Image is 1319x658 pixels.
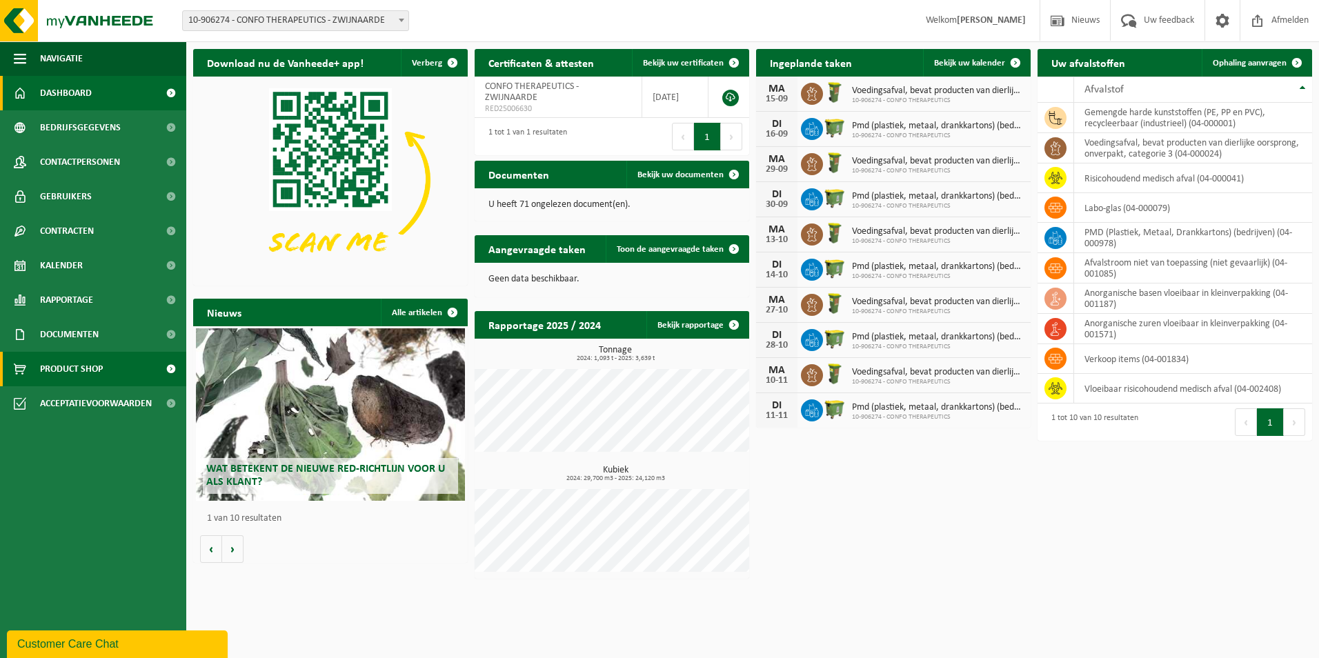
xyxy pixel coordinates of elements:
td: gemengde harde kunststoffen (PE, PP en PVC), recycleerbaar (industrieel) (04-000001) [1074,103,1312,133]
button: 1 [1257,408,1284,436]
h2: Aangevraagde taken [475,235,599,262]
div: 11-11 [763,411,791,421]
img: WB-0060-HPE-GN-51 [823,151,846,175]
h3: Tonnage [482,346,749,362]
button: Previous [1235,408,1257,436]
span: Pmd (plastiek, metaal, drankkartons) (bedrijven) [852,261,1024,272]
span: Voedingsafval, bevat producten van dierlijke oorsprong, onverpakt, categorie 3 [852,367,1024,378]
button: Volgende [222,535,244,563]
div: 28-10 [763,341,791,350]
span: Wat betekent de nieuwe RED-richtlijn voor u als klant? [206,463,445,488]
a: Bekijk uw kalender [923,49,1029,77]
div: 15-09 [763,94,791,104]
td: labo-glas (04-000079) [1074,193,1312,223]
div: DI [763,259,791,270]
span: Product Shop [40,352,103,386]
div: MA [763,365,791,376]
div: DI [763,330,791,341]
td: afvalstroom niet van toepassing (niet gevaarlijk) (04-001085) [1074,253,1312,283]
img: WB-1100-HPE-GN-51 [823,257,846,280]
span: 10-906274 - CONFO THERAPEUTICS [852,308,1024,316]
h2: Documenten [475,161,563,188]
div: MA [763,295,791,306]
a: Ophaling aanvragen [1202,49,1311,77]
span: Documenten [40,317,99,352]
span: Bedrijfsgegevens [40,110,121,145]
div: MA [763,154,791,165]
td: anorganische zuren vloeibaar in kleinverpakking (04-001571) [1074,314,1312,344]
img: Download de VHEPlus App [193,77,468,283]
span: Verberg [412,59,442,68]
img: WB-1100-HPE-GN-51 [823,186,846,210]
span: Acceptatievoorwaarden [40,386,152,421]
div: MA [763,83,791,94]
td: voedingsafval, bevat producten van dierlijke oorsprong, onverpakt, categorie 3 (04-000024) [1074,133,1312,163]
iframe: chat widget [7,628,230,658]
h2: Nieuws [193,299,255,326]
span: Voedingsafval, bevat producten van dierlijke oorsprong, onverpakt, categorie 3 [852,156,1024,167]
div: DI [763,189,791,200]
td: Vloeibaar risicohoudend medisch afval (04-002408) [1074,374,1312,403]
span: Pmd (plastiek, metaal, drankkartons) (bedrijven) [852,332,1024,343]
h2: Uw afvalstoffen [1038,49,1139,76]
span: Bekijk uw certificaten [643,59,724,68]
strong: [PERSON_NAME] [957,15,1026,26]
a: Alle artikelen [381,299,466,326]
div: DI [763,119,791,130]
span: 10-906274 - CONFO THERAPEUTICS - ZWIJNAARDE [183,11,408,30]
img: WB-0060-HPE-GN-51 [823,221,846,245]
span: Voedingsafval, bevat producten van dierlijke oorsprong, onverpakt, categorie 3 [852,226,1024,237]
span: 2024: 29,700 m3 - 2025: 24,120 m3 [482,475,749,482]
td: PMD (Plastiek, Metaal, Drankkartons) (bedrijven) (04-000978) [1074,223,1312,253]
div: MA [763,224,791,235]
span: Afvalstof [1084,84,1124,95]
img: WB-0060-HPE-GN-51 [823,81,846,104]
span: Contracten [40,214,94,248]
div: 1 tot 10 van 10 resultaten [1044,407,1138,437]
p: Geen data beschikbaar. [488,275,735,284]
span: Navigatie [40,41,83,76]
span: Dashboard [40,76,92,110]
div: 29-09 [763,165,791,175]
a: Bekijk rapportage [646,311,748,339]
div: 10-11 [763,376,791,386]
h2: Rapportage 2025 / 2024 [475,311,615,338]
span: Toon de aangevraagde taken [617,245,724,254]
span: 10-906274 - CONFO THERAPEUTICS [852,97,1024,105]
span: 10-906274 - CONFO THERAPEUTICS [852,132,1024,140]
span: CONFO THERAPEUTICS - ZWIJNAARDE [485,81,579,103]
a: Toon de aangevraagde taken [606,235,748,263]
span: Pmd (plastiek, metaal, drankkartons) (bedrijven) [852,121,1024,132]
h2: Ingeplande taken [756,49,866,76]
span: 10-906274 - CONFO THERAPEUTICS [852,272,1024,281]
td: risicohoudend medisch afval (04-000041) [1074,163,1312,193]
img: WB-0060-HPE-GN-51 [823,362,846,386]
img: WB-1100-HPE-GN-51 [823,397,846,421]
div: 27-10 [763,306,791,315]
span: 10-906274 - CONFO THERAPEUTICS [852,167,1024,175]
span: 10-906274 - CONFO THERAPEUTICS [852,413,1024,421]
div: 14-10 [763,270,791,280]
button: Vorige [200,535,222,563]
span: Pmd (plastiek, metaal, drankkartons) (bedrijven) [852,191,1024,202]
span: 10-906274 - CONFO THERAPEUTICS [852,378,1024,386]
button: Verberg [401,49,466,77]
span: Ophaling aanvragen [1213,59,1287,68]
a: Wat betekent de nieuwe RED-richtlijn voor u als klant? [196,328,465,501]
button: Previous [672,123,694,150]
span: 10-906274 - CONFO THERAPEUTICS [852,202,1024,210]
td: anorganische basen vloeibaar in kleinverpakking (04-001187) [1074,283,1312,314]
span: 10-906274 - CONFO THERAPEUTICS - ZWIJNAARDE [182,10,409,31]
span: Bekijk uw documenten [637,170,724,179]
span: 2024: 1,093 t - 2025: 3,639 t [482,355,749,362]
button: Next [1284,408,1305,436]
div: 16-09 [763,130,791,139]
p: U heeft 71 ongelezen document(en). [488,200,735,210]
h2: Certificaten & attesten [475,49,608,76]
span: Contactpersonen [40,145,120,179]
td: verkoop items (04-001834) [1074,344,1312,374]
span: Rapportage [40,283,93,317]
img: WB-1100-HPE-GN-51 [823,327,846,350]
div: 13-10 [763,235,791,245]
